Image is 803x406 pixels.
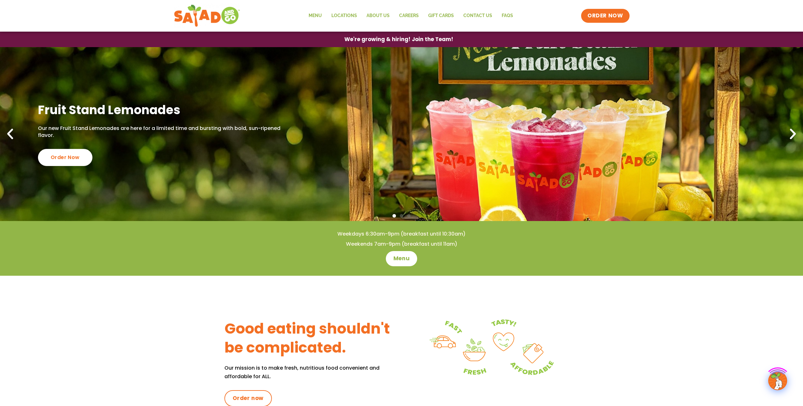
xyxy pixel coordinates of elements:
[587,12,623,20] span: ORDER NOW
[407,214,411,218] span: Go to slide 3
[38,149,92,166] div: Order Now
[393,255,410,262] span: Menu
[392,214,396,218] span: Go to slide 1
[3,127,17,141] div: Previous slide
[386,251,417,266] a: Menu
[335,32,463,47] a: We're growing & hiring! Join the Team!
[497,9,518,23] a: FAQs
[174,3,241,28] img: new-SAG-logo-768×292
[394,9,423,23] a: Careers
[38,102,291,118] h2: Fruit Stand Lemonades
[13,231,790,237] h4: Weekdays 6:30am-9pm (breakfast until 10:30am)
[233,395,264,402] span: Order now
[304,9,518,23] nav: Menu
[400,214,403,218] span: Go to slide 2
[38,125,291,139] p: Our new Fruit Stand Lemonades are here for a limited time and bursting with bold, sun-ripened fla...
[581,9,629,23] a: ORDER NOW
[327,9,362,23] a: Locations
[224,364,402,381] p: Our mission is to make fresh, nutritious food convenient and affordable for ALL.
[786,127,800,141] div: Next slide
[304,9,327,23] a: Menu
[344,37,453,42] span: We're growing & hiring! Join the Team!
[13,241,790,248] h4: Weekends 7am-9pm (breakfast until 11am)
[224,319,402,357] h3: Good eating shouldn't be complicated.
[459,9,497,23] a: Contact Us
[423,9,459,23] a: GIFT CARDS
[362,9,394,23] a: About Us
